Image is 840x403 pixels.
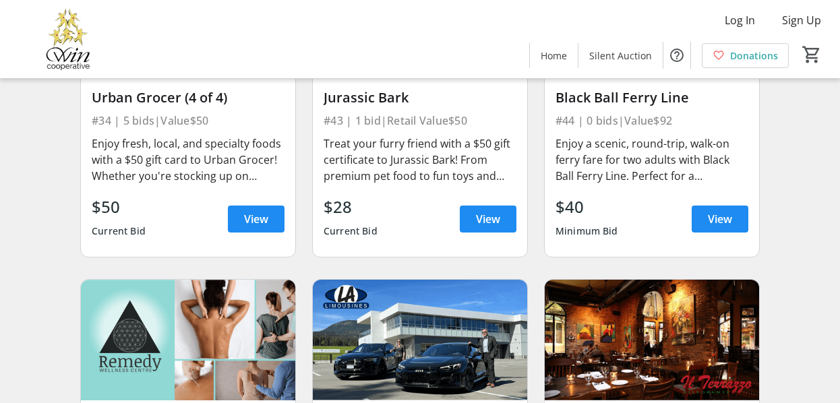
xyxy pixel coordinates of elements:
div: Enjoy fresh, local, and specialty foods with a $50 gift card to Urban Grocer! Whether you're stoc... [92,135,284,184]
div: #44 | 0 bids | Value $92 [556,111,748,130]
span: Donations [730,49,778,63]
div: #43 | 1 bid | Retail Value $50 [324,111,516,130]
div: Black Ball Ferry Line [556,90,748,106]
span: View [708,211,732,227]
a: View [228,206,284,232]
div: Treat your furry friend with a $50 gift certificate to Jurassic Bark! From premium pet food to fu... [324,135,516,184]
a: Home [530,43,578,68]
div: Enjoy a scenic, round-trip, walk-on ferry fare for two adults with Black Ball Ferry Line. Perfect... [556,135,748,184]
img: Remedy Wellness Centre - Alice Trombley (60min - Massage) [81,280,295,400]
span: View [476,211,500,227]
div: $50 [92,195,146,219]
div: $40 [556,195,618,219]
div: Current Bid [92,219,146,243]
button: Cart [800,42,824,67]
img: Victoria Women In Need Community Cooperative's Logo [8,5,128,73]
div: Minimum Bid [556,219,618,243]
img: Il Terrazzo Ristorante [545,280,759,400]
img: L.A. Limo [313,280,527,400]
a: View [460,206,516,232]
button: Help [663,42,690,69]
span: Home [541,49,567,63]
a: View [692,206,748,232]
button: Log In [714,9,766,31]
div: Urban Grocer (4 of 4) [92,90,284,106]
button: Sign Up [771,9,832,31]
span: Silent Auction [589,49,652,63]
div: #34 | 5 bids | Value $50 [92,111,284,130]
span: Log In [725,12,755,28]
div: Current Bid [324,219,378,243]
a: Donations [702,43,789,68]
div: Jurassic Bark [324,90,516,106]
a: Silent Auction [578,43,663,68]
div: $28 [324,195,378,219]
span: View [244,211,268,227]
span: Sign Up [782,12,821,28]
